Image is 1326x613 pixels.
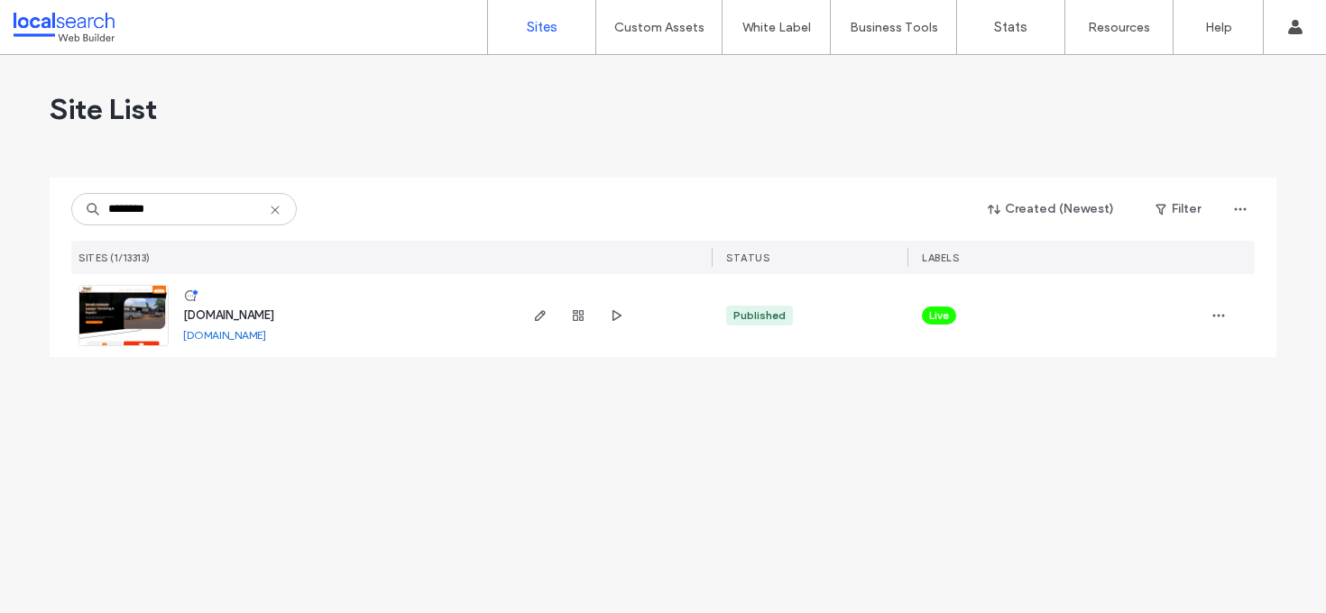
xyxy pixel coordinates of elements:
[183,308,274,322] a: [DOMAIN_NAME]
[1205,20,1232,35] label: Help
[1137,195,1219,224] button: Filter
[733,307,786,324] div: Published
[972,195,1130,224] button: Created (Newest)
[527,19,557,35] label: Sites
[41,13,78,29] span: Help
[726,252,769,264] span: STATUS
[78,252,151,264] span: SITES (1/13313)
[850,20,938,35] label: Business Tools
[50,91,157,127] span: Site List
[929,307,949,324] span: Live
[922,252,959,264] span: LABELS
[994,19,1027,35] label: Stats
[183,328,266,342] a: [DOMAIN_NAME]
[614,20,704,35] label: Custom Assets
[1088,20,1150,35] label: Resources
[742,20,811,35] label: White Label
